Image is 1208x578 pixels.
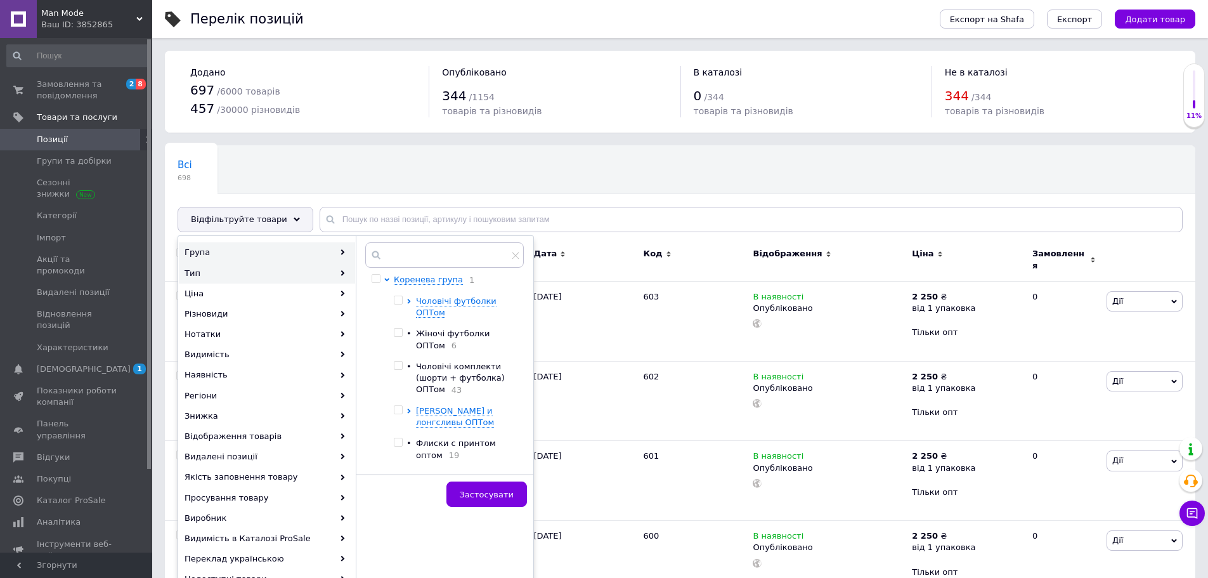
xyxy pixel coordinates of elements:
button: Експорт [1047,10,1103,29]
span: Покупці [37,473,71,485]
span: Замовлення та повідомлення [37,79,117,102]
input: Пошук по назві позиції, артикулу і пошуковим запитам [320,207,1183,232]
span: В наявності [753,451,803,464]
button: Чат з покупцем [1179,501,1205,526]
span: Каталог ProSale [37,495,105,506]
div: від 1 упаковка [912,383,975,394]
div: Опубліковано [753,383,906,394]
div: [DATE] [531,281,640,361]
span: Відфільтруйте товари [191,214,287,224]
div: ₴ [912,530,975,542]
span: Панель управління [37,418,117,441]
span: Man Mode [41,8,136,19]
div: Видалені позиції [179,447,355,467]
span: Аналітика [37,516,81,528]
span: / 1154 [469,92,495,102]
div: Наявність [179,365,355,385]
span: товарів та різновидів [694,106,793,116]
div: Якість заповнення товару [179,467,355,487]
b: 2 250 [912,292,938,301]
span: Експорт на Shafa [950,15,1024,24]
span: Відображення [753,248,822,259]
span: Категорії [37,210,77,221]
span: / 344 [971,92,991,102]
span: товарів та різновидів [945,106,1044,116]
div: Перелік позицій [190,13,304,26]
span: Характеристики [37,342,108,353]
div: Переклад українською [179,549,355,569]
div: Різновиди [179,304,355,324]
span: Видалені позиції [37,287,110,298]
span: Позиції [37,134,68,145]
span: Коренева група [394,275,463,284]
span: / 30000 різновидів [217,105,300,115]
span: В наявності [753,372,803,385]
button: Експорт на Shafa [940,10,1034,29]
span: • [406,438,412,448]
span: 697 [190,82,214,98]
div: 11% [1184,112,1204,121]
span: Ціна [912,248,933,259]
span: Додано [190,67,225,77]
div: Опубліковано [753,303,906,314]
span: Чоловічі футболки ОПТом [416,296,497,317]
div: 0 [1025,441,1103,521]
div: ₴ [912,371,975,383]
div: Ваш ID: 3852865 [41,19,152,30]
span: 43 [445,385,462,395]
div: від 1 упаковка [912,463,975,474]
span: 6 [445,341,457,350]
span: Опубліковано [442,67,507,77]
span: Дії [1112,535,1123,545]
b: 2 250 [912,372,938,381]
span: Відновлення позицій [37,308,117,331]
span: Всі [178,159,192,171]
span: В наявності [753,531,803,544]
span: Імпорт [37,232,66,244]
span: Товари та послуги [37,112,117,123]
span: Додати товар [1125,15,1185,24]
div: Тільки опт [912,327,1022,338]
span: 603 [644,292,659,301]
span: / 6000 товарів [217,86,280,96]
span: Не в каталозі [945,67,1008,77]
div: Знижка [179,406,355,426]
span: Експорт [1057,15,1093,24]
b: 2 250 [912,531,938,541]
div: ₴ [912,291,975,303]
div: [DATE] [531,361,640,441]
div: Просування товару [179,488,355,508]
div: Опубліковано [753,542,906,553]
span: Акції та промокоди [37,254,117,277]
span: 2 [126,79,136,89]
div: Тип [179,263,355,284]
div: Тільки опт [912,487,1022,498]
span: Застосувати [460,490,514,499]
span: / 344 [704,92,724,102]
span: • [406,329,412,338]
span: Дата [534,248,557,259]
span: Жіночі футболки ОПТом [416,329,490,350]
div: Ціна [179,284,355,304]
span: В наявності [753,292,803,305]
div: Видимість в Каталозі ProSale [179,529,355,549]
span: Чоловічі комплекти (шорти + футболка) ОПТом [416,362,505,394]
span: 19 [443,450,460,460]
div: Тільки опт [912,567,1022,578]
div: Відображення товарів [179,426,355,447]
span: Сезонні знижки [37,177,117,200]
div: 0 [1025,361,1103,441]
span: Флиски с принтом оптом [416,438,496,459]
span: 602 [644,372,659,381]
span: 344 [945,88,969,103]
span: 698 [178,173,192,183]
span: Дії [1112,456,1123,465]
div: 0 [1025,281,1103,361]
span: 8 [136,79,146,89]
span: Інструменти веб-майстра та SEO [37,539,117,562]
span: Показники роботи компанії [37,385,117,408]
span: Дії [1112,296,1123,306]
div: від 1 упаковка [912,303,975,314]
span: • [406,362,412,371]
b: 2 250 [912,451,938,461]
